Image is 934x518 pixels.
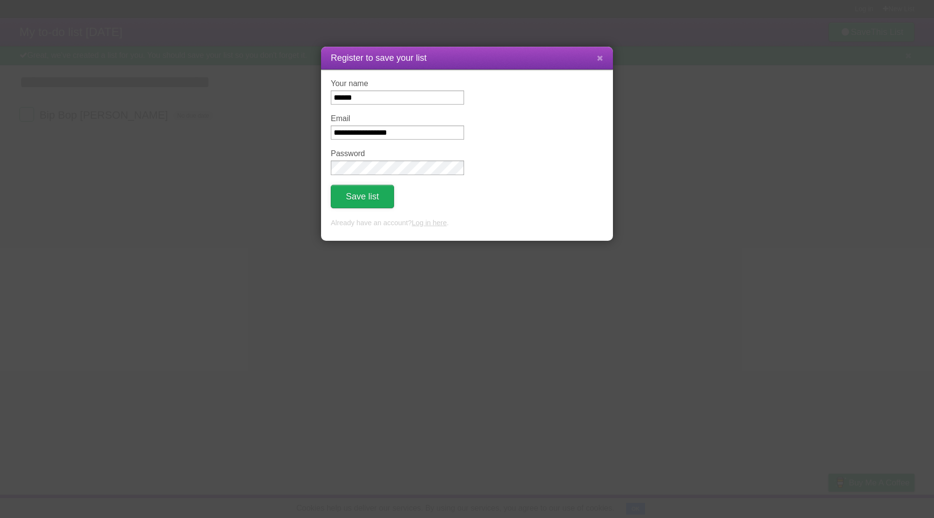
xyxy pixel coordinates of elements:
[412,219,447,227] a: Log in here
[331,52,603,65] h1: Register to save your list
[331,114,464,123] label: Email
[331,79,464,88] label: Your name
[331,218,603,229] p: Already have an account? .
[331,149,464,158] label: Password
[331,185,394,208] button: Save list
